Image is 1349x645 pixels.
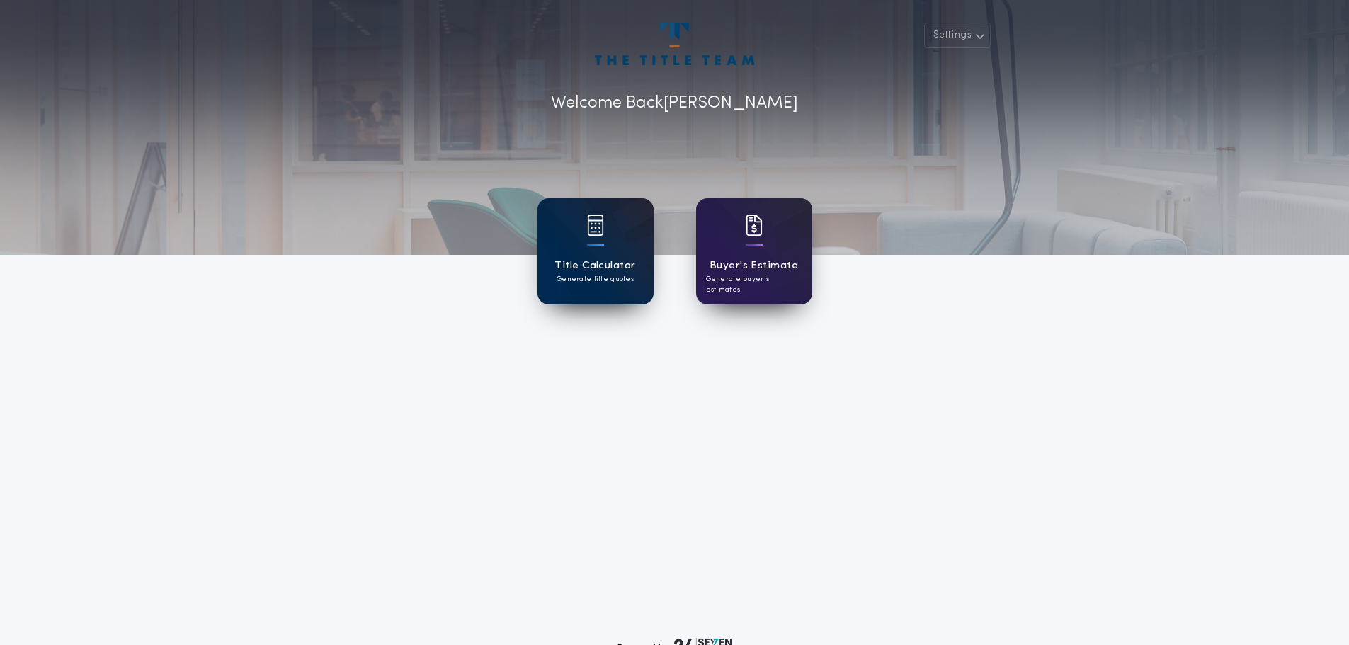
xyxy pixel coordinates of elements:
[557,274,634,285] p: Generate title quotes
[696,198,812,304] a: card iconBuyer's EstimateGenerate buyer's estimates
[924,23,991,48] button: Settings
[746,215,763,236] img: card icon
[710,258,798,274] h1: Buyer's Estimate
[587,215,604,236] img: card icon
[551,91,798,116] p: Welcome Back [PERSON_NAME]
[537,198,654,304] a: card iconTitle CalculatorGenerate title quotes
[706,274,802,295] p: Generate buyer's estimates
[595,23,753,65] img: account-logo
[554,258,635,274] h1: Title Calculator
